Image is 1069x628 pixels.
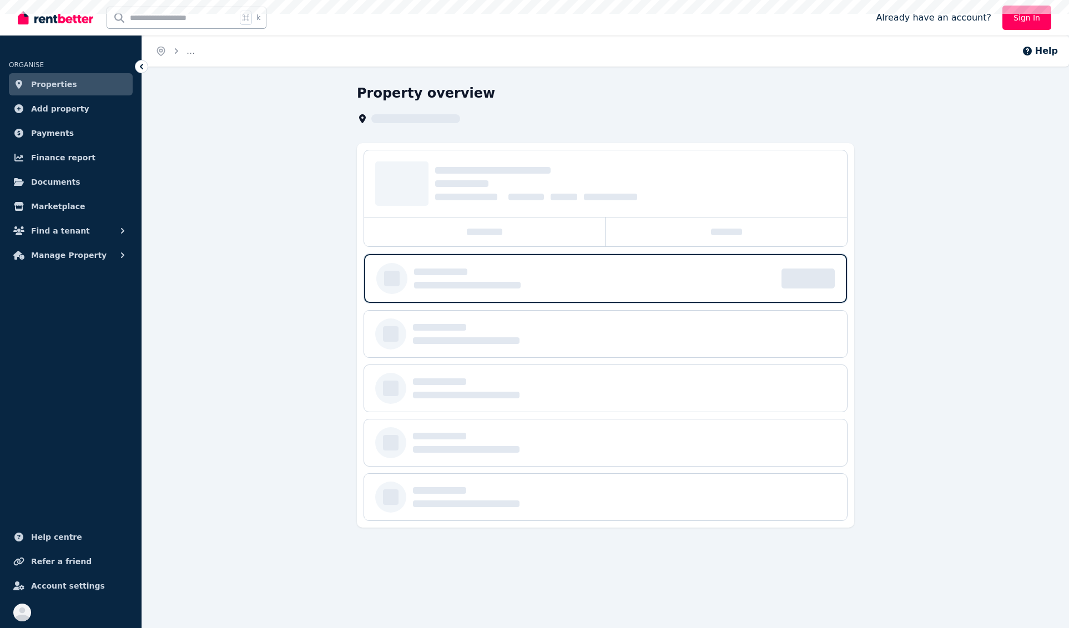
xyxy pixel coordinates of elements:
span: k [256,13,260,22]
a: Add property [9,98,133,120]
a: Documents [9,171,133,193]
nav: Breadcrumb [142,36,208,67]
span: Marketplace [31,200,85,213]
img: RentBetter [18,9,93,26]
button: Help [1022,44,1058,58]
span: Add property [31,102,89,115]
a: Payments [9,122,133,144]
a: Properties [9,73,133,95]
button: Find a tenant [9,220,133,242]
button: Manage Property [9,244,133,266]
a: Refer a friend [9,550,133,573]
span: Find a tenant [31,224,90,237]
span: Help centre [31,530,82,544]
a: Help centre [9,526,133,548]
span: Account settings [31,579,105,592]
span: Properties [31,78,77,91]
span: Refer a friend [31,555,92,568]
span: Manage Property [31,249,107,262]
span: ... [186,45,195,56]
a: Marketplace [9,195,133,217]
a: Account settings [9,575,133,597]
span: Already have an account? [876,11,991,24]
a: Sign In [1002,6,1051,30]
span: ORGANISE [9,61,44,69]
h1: Property overview [357,84,495,102]
a: Finance report [9,146,133,169]
span: Finance report [31,151,95,164]
span: Documents [31,175,80,189]
span: Payments [31,126,74,140]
